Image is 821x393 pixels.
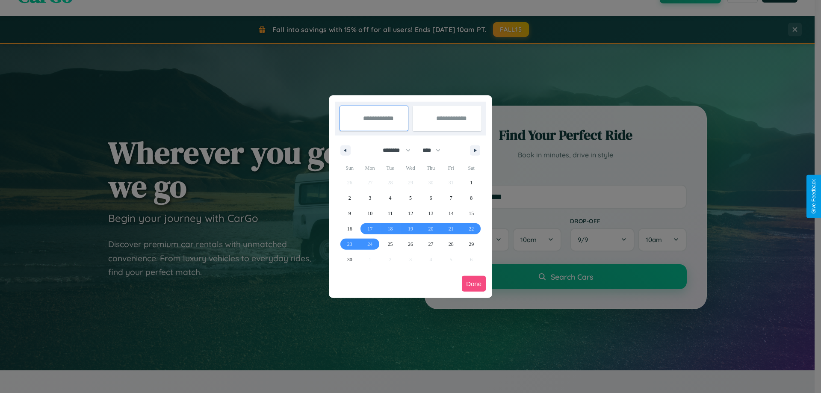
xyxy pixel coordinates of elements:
[380,190,400,206] button: 4
[441,161,461,175] span: Fri
[461,221,481,236] button: 22
[450,190,452,206] span: 7
[388,206,393,221] span: 11
[449,221,454,236] span: 21
[470,190,473,206] span: 8
[360,190,380,206] button: 3
[461,161,481,175] span: Sat
[408,221,413,236] span: 19
[380,161,400,175] span: Tue
[347,236,352,252] span: 23
[400,236,420,252] button: 26
[408,206,413,221] span: 12
[421,206,441,221] button: 13
[469,236,474,252] span: 29
[400,221,420,236] button: 19
[388,236,393,252] span: 25
[421,236,441,252] button: 27
[380,236,400,252] button: 25
[340,236,360,252] button: 23
[360,221,380,236] button: 17
[367,236,372,252] span: 24
[340,221,360,236] button: 16
[400,206,420,221] button: 12
[441,190,461,206] button: 7
[461,175,481,190] button: 1
[441,221,461,236] button: 21
[380,206,400,221] button: 11
[369,190,371,206] span: 3
[421,161,441,175] span: Thu
[408,236,413,252] span: 26
[360,236,380,252] button: 24
[428,236,433,252] span: 27
[348,190,351,206] span: 2
[462,276,486,292] button: Done
[388,221,393,236] span: 18
[347,252,352,267] span: 30
[400,161,420,175] span: Wed
[409,190,412,206] span: 5
[421,221,441,236] button: 20
[469,206,474,221] span: 15
[367,221,372,236] span: 17
[360,206,380,221] button: 10
[461,236,481,252] button: 29
[470,175,473,190] span: 1
[340,190,360,206] button: 2
[811,179,817,214] div: Give Feedback
[428,221,433,236] span: 20
[441,236,461,252] button: 28
[389,190,392,206] span: 4
[348,206,351,221] span: 9
[360,161,380,175] span: Mon
[461,206,481,221] button: 15
[429,190,432,206] span: 6
[367,206,372,221] span: 10
[469,221,474,236] span: 22
[461,190,481,206] button: 8
[340,252,360,267] button: 30
[421,190,441,206] button: 6
[441,206,461,221] button: 14
[449,236,454,252] span: 28
[380,221,400,236] button: 18
[340,206,360,221] button: 9
[340,161,360,175] span: Sun
[400,190,420,206] button: 5
[449,206,454,221] span: 14
[347,221,352,236] span: 16
[428,206,433,221] span: 13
